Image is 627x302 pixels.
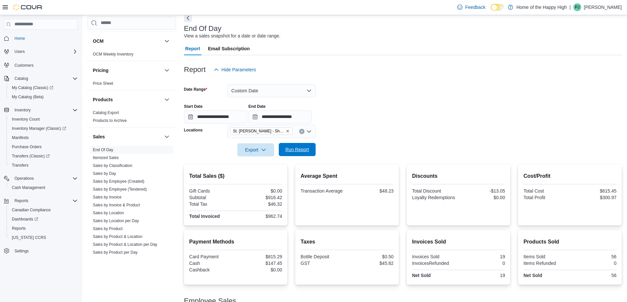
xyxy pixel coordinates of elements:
div: Subtotal [189,195,234,200]
span: Purchase Orders [12,144,42,150]
span: Operations [12,174,78,182]
div: InvoicesRefunded [412,261,457,266]
button: Pricing [163,66,171,74]
div: 56 [571,254,616,259]
a: Inventory Manager (Classic) [9,125,69,132]
div: $916.42 [237,195,282,200]
strong: Net Sold [412,273,431,278]
span: Inventory [14,107,31,113]
span: Sales by Employee (Tendered) [93,187,147,192]
button: Inventory [1,105,80,115]
div: Parker Jones-Maclean [573,3,581,11]
span: Washington CCRS [9,234,78,242]
span: Home [12,34,78,42]
div: Products [88,109,176,127]
h2: Cost/Profit [523,172,616,180]
span: Customers [14,63,34,68]
span: Transfers [9,161,78,169]
span: Run Report [285,146,309,153]
p: | [569,3,571,11]
div: Card Payment [189,254,234,259]
span: Inventory Count [12,117,40,122]
div: 0 [460,261,505,266]
span: Transfers (Classic) [9,152,78,160]
a: OCM Weekly Inventory [93,52,133,57]
button: Settings [1,246,80,256]
nav: Complex example [4,31,78,273]
button: Catalog [1,74,80,83]
a: Dashboards [9,215,41,223]
span: Customers [12,61,78,69]
span: Users [14,49,25,54]
a: Dashboards [7,215,80,224]
button: Users [12,48,27,56]
h3: Pricing [93,67,108,74]
button: OCM [93,38,162,44]
span: Reports [12,197,78,205]
div: $815.29 [237,254,282,259]
span: My Catalog (Beta) [9,93,78,101]
span: Purchase Orders [9,143,78,151]
span: Dashboards [9,215,78,223]
label: End Date [248,104,266,109]
a: Sales by Classification [93,163,132,168]
span: St. [PERSON_NAME] - Shoppes @ [PERSON_NAME] - Fire & Flower [233,128,284,134]
div: $300.97 [571,195,616,200]
h3: Report [184,66,206,74]
input: Press the down key to open a popover containing a calendar. [248,110,312,124]
span: Sales by Product [93,226,123,231]
div: $0.00 [460,195,505,200]
a: Settings [12,247,31,255]
button: Next [184,14,192,22]
div: Items Sold [523,254,568,259]
button: Home [1,34,80,43]
h3: End Of Day [184,25,222,33]
label: Date Range [184,87,207,92]
div: Invoices Sold [412,254,457,259]
p: [PERSON_NAME] [584,3,622,11]
a: Transfers (Classic) [7,151,80,161]
a: Sales by Employee (Created) [93,179,144,184]
button: Users [1,47,80,56]
span: Catalog Export [93,110,119,115]
h3: Products [93,96,113,103]
div: $147.45 [237,261,282,266]
a: Sales by Day [93,171,116,176]
a: Sales by Product per Day [93,250,138,255]
h2: Discounts [412,172,505,180]
button: Sales [93,133,162,140]
div: Transaction Average [300,188,346,194]
span: Manifests [12,135,29,140]
span: Canadian Compliance [12,207,51,213]
span: Home [14,36,25,41]
button: Cash Management [7,183,80,192]
button: Purchase Orders [7,142,80,151]
span: Catalog [12,75,78,82]
a: Sales by Invoice & Product [93,203,140,207]
h3: Sales [93,133,105,140]
button: Reports [1,196,80,205]
button: [US_STATE] CCRS [7,233,80,242]
span: St. Albert - Shoppes @ Giroux - Fire & Flower [230,128,293,135]
div: Gift Cards [189,188,234,194]
div: Cash [189,261,234,266]
a: Itemized Sales [93,155,119,160]
div: 19 [460,273,505,278]
div: Cashback [189,267,234,272]
span: Hide Parameters [222,66,256,73]
a: Cash Management [9,184,48,192]
span: Report [185,42,200,55]
span: Sales by Location [93,210,124,216]
div: $0.50 [349,254,394,259]
button: Canadian Compliance [7,205,80,215]
div: Total Discount [412,188,457,194]
h2: Average Spent [300,172,394,180]
a: Price Sheet [93,81,113,86]
button: My Catalog (Beta) [7,92,80,102]
span: Transfers (Classic) [12,153,50,159]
